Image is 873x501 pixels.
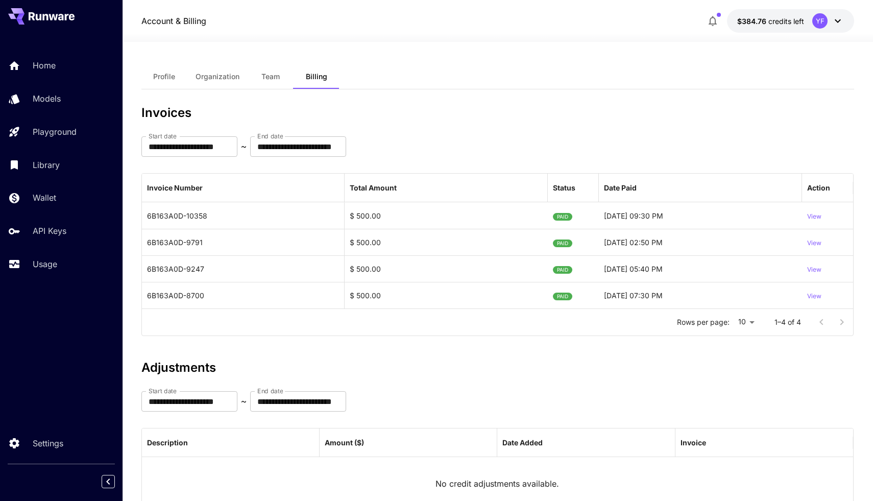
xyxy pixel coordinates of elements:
p: View [807,238,821,248]
div: Collapse sidebar [109,472,123,491]
div: 6B163A0D-9791 [142,229,345,255]
div: $ 500.00 [345,282,548,308]
div: Total Amount [350,183,397,192]
button: View [807,203,821,229]
button: View [807,229,821,255]
p: ~ [241,140,247,153]
div: 21-08-2025 02:50 PM [599,229,802,255]
span: PAID [553,230,572,256]
span: PAID [553,257,572,283]
label: Start date [149,387,177,395]
button: View [807,282,821,308]
div: Invoice [681,438,706,447]
span: Billing [306,72,327,81]
p: Rows per page: [677,317,730,327]
span: PAID [553,283,572,309]
p: ~ [241,395,247,408]
p: No credit adjustments available. [435,478,559,490]
button: View [807,256,821,282]
div: 29-08-2025 09:30 PM [599,202,802,229]
div: $ 500.00 [345,229,548,255]
span: Profile [153,72,175,81]
div: 6B163A0D-8700 [142,282,345,308]
label: Start date [149,132,177,140]
span: $384.76 [737,17,768,26]
div: 13-08-2025 05:40 PM [599,255,802,282]
div: 6B163A0D-10358 [142,202,345,229]
div: Action [807,183,830,192]
label: End date [257,132,283,140]
a: Account & Billing [141,15,206,27]
label: End date [257,387,283,395]
div: $ 500.00 [345,202,548,229]
p: View [807,265,821,275]
h3: Invoices [141,106,855,120]
p: Settings [33,437,63,449]
p: API Keys [33,225,66,237]
p: Home [33,59,56,71]
div: 10 [734,315,758,329]
p: View [807,292,821,301]
p: Playground [33,126,77,138]
p: Models [33,92,61,105]
p: Library [33,159,60,171]
span: PAID [553,204,572,230]
p: 1–4 of 4 [774,317,801,327]
div: Invoice Number [147,183,203,192]
div: Description [147,438,188,447]
div: $ 500.00 [345,255,548,282]
p: Wallet [33,192,56,204]
span: Team [261,72,280,81]
div: YF [812,13,828,29]
div: Date Paid [604,183,637,192]
button: $384.76439YF [727,9,854,33]
div: Amount ($) [325,438,364,447]
span: Organization [196,72,239,81]
div: $384.76439 [737,16,804,27]
div: 6B163A0D-9247 [142,255,345,282]
span: credits left [768,17,804,26]
div: Date Added [502,438,543,447]
button: Collapse sidebar [102,475,115,488]
p: View [807,212,821,222]
div: Status [553,183,575,192]
p: Usage [33,258,57,270]
nav: breadcrumb [141,15,206,27]
h3: Adjustments [141,361,855,375]
div: 06-08-2025 07:30 PM [599,282,802,308]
